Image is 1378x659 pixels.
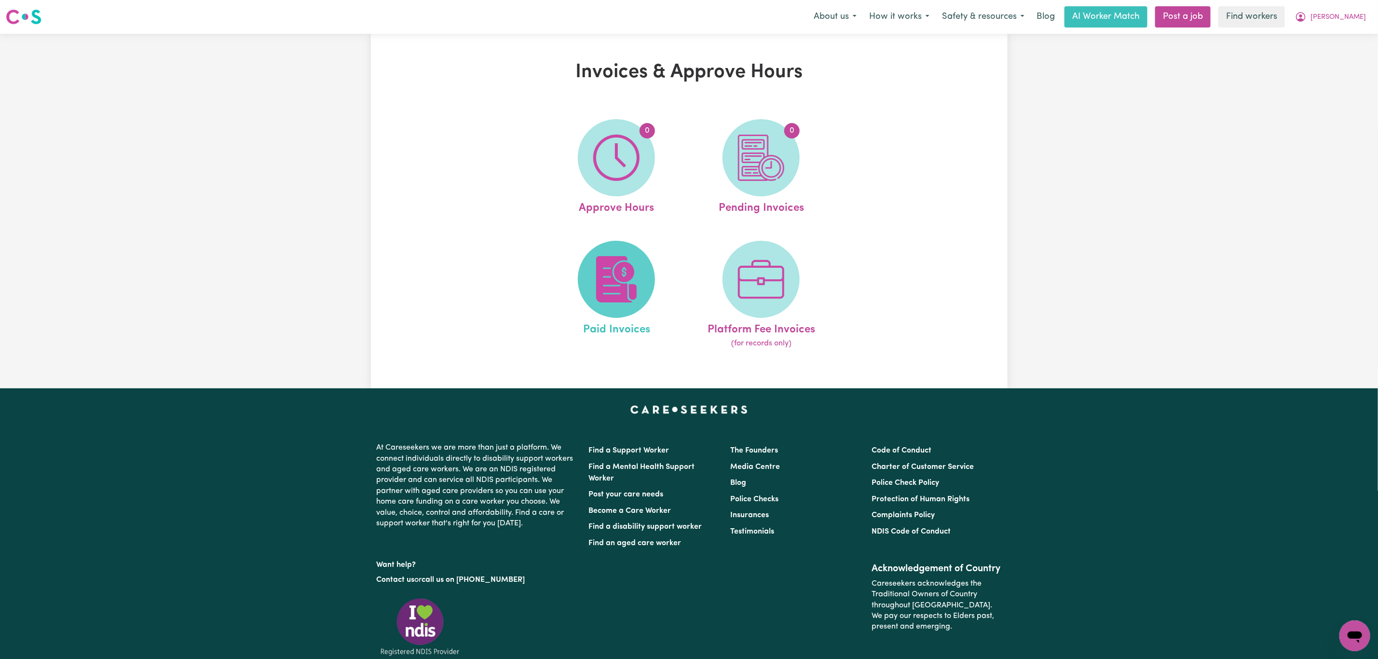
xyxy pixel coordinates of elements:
a: Platform Fee Invoices(for records only) [692,241,831,350]
button: About us [807,7,863,27]
span: Platform Fee Invoices [708,318,815,338]
a: Approve Hours [547,119,686,217]
img: Careseekers logo [6,8,41,26]
a: Find workers [1218,6,1285,27]
a: Complaints Policy [872,511,935,519]
a: Blog [730,479,746,487]
a: Careseekers home page [630,406,748,413]
a: Find a Support Worker [589,447,669,454]
a: Become a Care Worker [589,507,671,515]
h2: Acknowledgement of Country [872,563,1001,575]
button: How it works [863,7,936,27]
a: Paid Invoices [547,241,686,350]
a: call us on [PHONE_NUMBER] [422,576,525,584]
a: Find a disability support worker [589,523,702,531]
a: Blog [1031,6,1061,27]
a: Find an aged care worker [589,539,682,547]
a: Careseekers logo [6,6,41,28]
a: Protection of Human Rights [872,495,969,503]
p: Careseekers acknowledges the Traditional Owners of Country throughout [GEOGRAPHIC_DATA]. We pay o... [872,575,1001,636]
button: Safety & resources [936,7,1031,27]
p: Want help? [377,556,577,570]
p: or [377,571,577,589]
a: AI Worker Match [1064,6,1147,27]
a: Insurances [730,511,769,519]
a: Code of Conduct [872,447,931,454]
a: Media Centre [730,463,780,471]
a: Post a job [1155,6,1211,27]
a: Contact us [377,576,415,584]
a: NDIS Code of Conduct [872,528,951,535]
button: My Account [1289,7,1372,27]
span: [PERSON_NAME] [1310,12,1366,23]
span: Pending Invoices [719,196,804,217]
span: 0 [640,123,655,138]
a: Testimonials [730,528,774,535]
a: Post your care needs [589,491,664,498]
img: Registered NDIS provider [377,597,464,657]
p: At Careseekers we are more than just a platform. We connect individuals directly to disability su... [377,439,577,533]
a: Police Check Policy [872,479,939,487]
a: Pending Invoices [692,119,831,217]
span: Approve Hours [579,196,654,217]
a: Police Checks [730,495,778,503]
span: 0 [784,123,800,138]
a: Find a Mental Health Support Worker [589,463,695,482]
a: Charter of Customer Service [872,463,974,471]
iframe: Button to launch messaging window, conversation in progress [1339,620,1370,651]
h1: Invoices & Approve Hours [483,61,896,84]
a: The Founders [730,447,778,454]
span: (for records only) [731,338,791,349]
span: Paid Invoices [583,318,650,338]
